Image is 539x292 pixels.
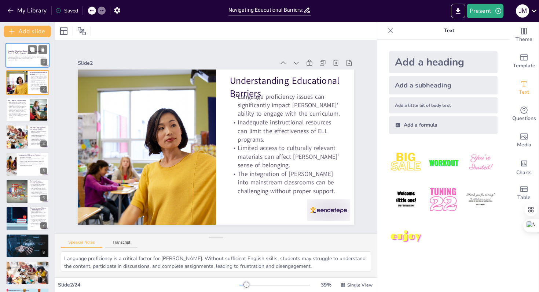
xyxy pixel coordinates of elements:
[40,113,47,120] div: 3
[40,168,47,174] div: 5
[30,130,47,134] p: English as a second language instruction is crucial for developing language proficiency.
[463,183,498,217] img: 6.jpeg
[30,138,47,142] p: Bilingual strategies support [PERSON_NAME] by incorporating their home languages into learning.
[8,102,27,106] p: Bilingual strategies enhance language acquisition by utilizing students' home languages in instru...
[30,184,47,188] p: ESSA holds states accountable for the academic achievement of [PERSON_NAME].
[8,236,47,239] p: Integrating home languages into instruction supports comprehension for [PERSON_NAME].
[230,169,341,195] p: The integration of [PERSON_NAME] into mainstream classrooms can be challenging without proper sup...
[30,134,47,138] p: Content-area instruction ensures that [PERSON_NAME] access the same curriculum as their peers.
[509,22,539,48] div: Change the overall theme
[230,118,341,144] p: Inadequate instructional resources can limit the effectiveness of ELL programs.
[8,114,27,118] p: Translanguaging pedagogy encourages the flexible use of multiple languages in learning.
[396,22,502,40] p: Text
[5,5,50,16] button: My Library
[517,194,531,202] span: Table
[30,193,47,197] p: Collaboration among states, districts, and schools is key to effective implementation of ESSA.
[19,155,47,158] p: Effective policies should be informed by research on language acquisition and pedagogy.
[6,125,49,149] div: https://cdn.sendsteps.com/images/logo/sendsteps_logo_white.pnghttps://cdn.sendsteps.com/images/lo...
[6,70,49,94] div: https://cdn.sendsteps.com/images/logo/sendsteps_logo_white.pnghttps://cdn.sendsteps.com/images/lo...
[61,251,371,272] textarea: Language proficiency is a critical factor for [PERSON_NAME]. Without sufficient English skills, s...
[30,215,47,219] p: Dual language programs promote bilingualism and biliteracy among students.
[8,110,27,114] p: Dual language education promotes bilingualism and biliteracy by teaching students in two languages.
[517,141,531,149] span: Media
[230,92,341,118] p: Language proficiency issues can significantly impact [PERSON_NAME]' ability to engage with the cu...
[389,183,423,217] img: 4.jpeg
[509,101,539,127] div: Get real-time input from your audience
[30,190,47,193] p: Compliance with federal standards is essential for ELL programs.
[228,5,303,15] input: Insert title
[8,242,47,243] p: Teachers can implement bilingual strategies through various instructional techniques.
[8,55,47,59] p: This presentation explores various instructional models designed to support English Language Lear...
[516,35,532,44] span: Theme
[516,169,532,177] span: Charts
[30,126,47,130] p: Essential Components of Instructional Models
[8,100,27,102] p: Key Terms in ELL Education
[8,262,47,264] p: The Role of Sheltered Instruction
[30,86,47,90] p: The integration of [PERSON_NAME] into mainstream classrooms can be challenging without proper sup...
[19,161,47,163] p: Policies must be responsive to the diverse needs of the student population.
[19,158,47,161] p: Federal and state guidelines establish standards for ELL education and accountability.
[8,267,47,268] p: Effective sheltered instruction requires careful planning and implementation.
[19,164,47,166] p: Stakeholder involvement is essential for shaping effective language education policies.
[467,4,503,18] button: Present
[40,276,47,283] div: 9
[519,88,529,96] span: Text
[8,243,47,246] p: Professional development is essential for teachers to effectively implement bilingual strategies.
[451,4,465,18] button: Export to PowerPoint
[509,154,539,180] div: Add charts and graphs
[6,206,49,231] div: 7
[30,207,47,211] p: Effective Program Models for [PERSON_NAME]
[8,266,47,267] p: It promotes language development alongside content learning.
[38,45,47,54] button: Delete Slide
[509,180,539,206] div: Add a table
[8,235,47,237] p: Bilingual Strategies in Instruction
[40,195,47,201] div: 6
[40,222,47,229] div: 7
[30,223,47,227] p: Each program model has unique structures and goals tailored to ELL needs.
[8,106,27,110] p: Sheltered English immersion focuses on making content comprehensible for [PERSON_NAME] while they...
[30,219,47,223] p: Sheltered instruction makes content comprehensible while promoting English language development.
[58,281,239,288] div: Slide 2 / 24
[55,7,78,14] div: Saved
[5,43,49,68] div: https://cdn.sendsteps.com/images/logo/sendsteps_logo_white.pnghttps://cdn.sendsteps.com/images/lo...
[30,82,47,86] p: Limited access to culturally relevant materials can affect [PERSON_NAME]' sense of belonging.
[509,127,539,154] div: Add images, graphics, shapes or video
[78,60,275,67] div: Slide 2
[389,76,498,94] div: Add a subheading
[317,281,335,288] div: 39 %
[8,50,43,54] strong: Navigating Educational Barriers: Effective Instructional Models for English Language Learners
[40,141,47,147] div: 4
[58,25,70,37] div: Layout
[30,180,47,184] p: The Every Student Succeeds Act (ESSA)
[347,282,373,288] span: Single View
[389,116,498,134] div: Add a formula
[105,240,138,248] button: Transcript
[509,48,539,75] div: Add ready made slides
[230,144,341,169] p: Limited access to culturally relevant materials can affect [PERSON_NAME]' sense of belonging.
[8,268,47,271] p: The SIOP model provides a framework for implementing sheltered instruction effectively.
[8,59,47,61] p: Generated with [URL]
[30,209,47,215] p: Transitional bilingual education focuses on transitioning [PERSON_NAME] to English-medium classro...
[28,45,37,54] button: Duplicate Slide
[463,146,498,180] img: 3.jpeg
[389,51,498,73] div: Add a heading
[516,4,529,18] button: J M
[6,261,49,285] div: 9
[426,146,460,180] img: 2.jpeg
[40,86,47,93] div: 2
[513,62,535,70] span: Template
[6,234,49,258] div: 8
[389,97,498,113] div: Add a little bit of body text
[4,26,51,37] button: Add slide
[230,74,341,100] p: Understanding Educational Barriers
[30,78,47,82] p: Inadequate instructional resources can limit the effectiveness of ELL programs.
[40,249,47,256] div: 8
[389,220,423,254] img: 7.jpeg
[41,59,47,65] div: 1
[61,240,102,248] button: Speaker Notes
[30,71,47,75] p: Understanding Educational Barriers
[509,75,539,101] div: Add text boxes
[8,289,47,291] p: New Perspectives on Bilingualism
[6,152,49,176] div: https://cdn.sendsteps.com/images/logo/sendsteps_logo_white.pnghttps://cdn.sendsteps.com/images/lo...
